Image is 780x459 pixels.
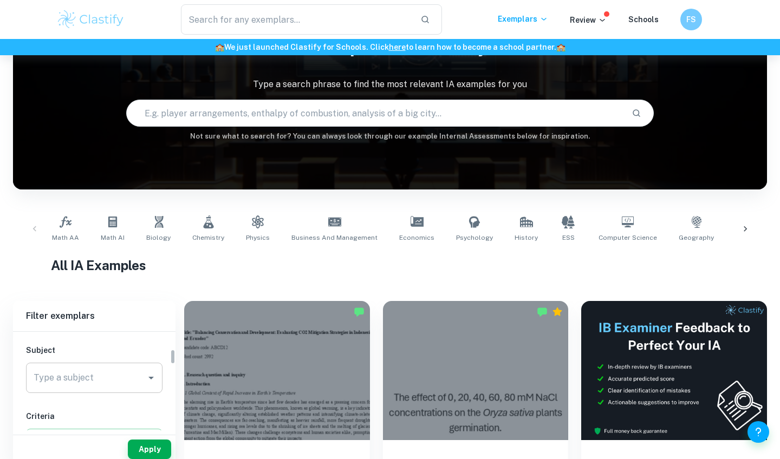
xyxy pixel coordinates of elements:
[556,43,565,51] span: 🏫
[51,255,730,275] h1: All IA Examples
[389,43,406,51] a: here
[101,233,125,242] span: Math AI
[581,301,767,440] img: Thumbnail
[537,306,548,317] img: Marked
[515,233,538,242] span: History
[399,233,434,242] span: Economics
[570,14,607,26] p: Review
[685,14,698,25] h6: FS
[680,9,702,30] button: FS
[13,78,767,91] p: Type a search phrase to find the most relevant IA examples for you
[627,104,646,122] button: Search
[181,4,412,35] input: Search for any exemplars...
[246,233,270,242] span: Physics
[498,13,548,25] p: Exemplars
[747,421,769,443] button: Help and Feedback
[13,131,767,142] h6: Not sure what to search for? You can always look through our example Internal Assessments below f...
[291,233,378,242] span: Business and Management
[13,301,175,331] h6: Filter exemplars
[215,43,224,51] span: 🏫
[192,233,224,242] span: Chemistry
[628,15,659,24] a: Schools
[128,440,171,459] button: Apply
[599,233,657,242] span: Computer Science
[354,306,365,317] img: Marked
[26,429,162,448] button: Select
[52,233,79,242] span: Math AA
[127,98,623,128] input: E.g. player arrangements, enthalpy of combustion, analysis of a big city...
[26,344,162,356] h6: Subject
[456,233,493,242] span: Psychology
[26,410,162,422] h6: Criteria
[552,306,563,317] div: Premium
[2,41,778,53] h6: We just launched Clastify for Schools. Click to learn how to become a school partner.
[144,370,159,385] button: Open
[56,9,125,30] img: Clastify logo
[146,233,171,242] span: Biology
[679,233,714,242] span: Geography
[562,233,575,242] span: ESS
